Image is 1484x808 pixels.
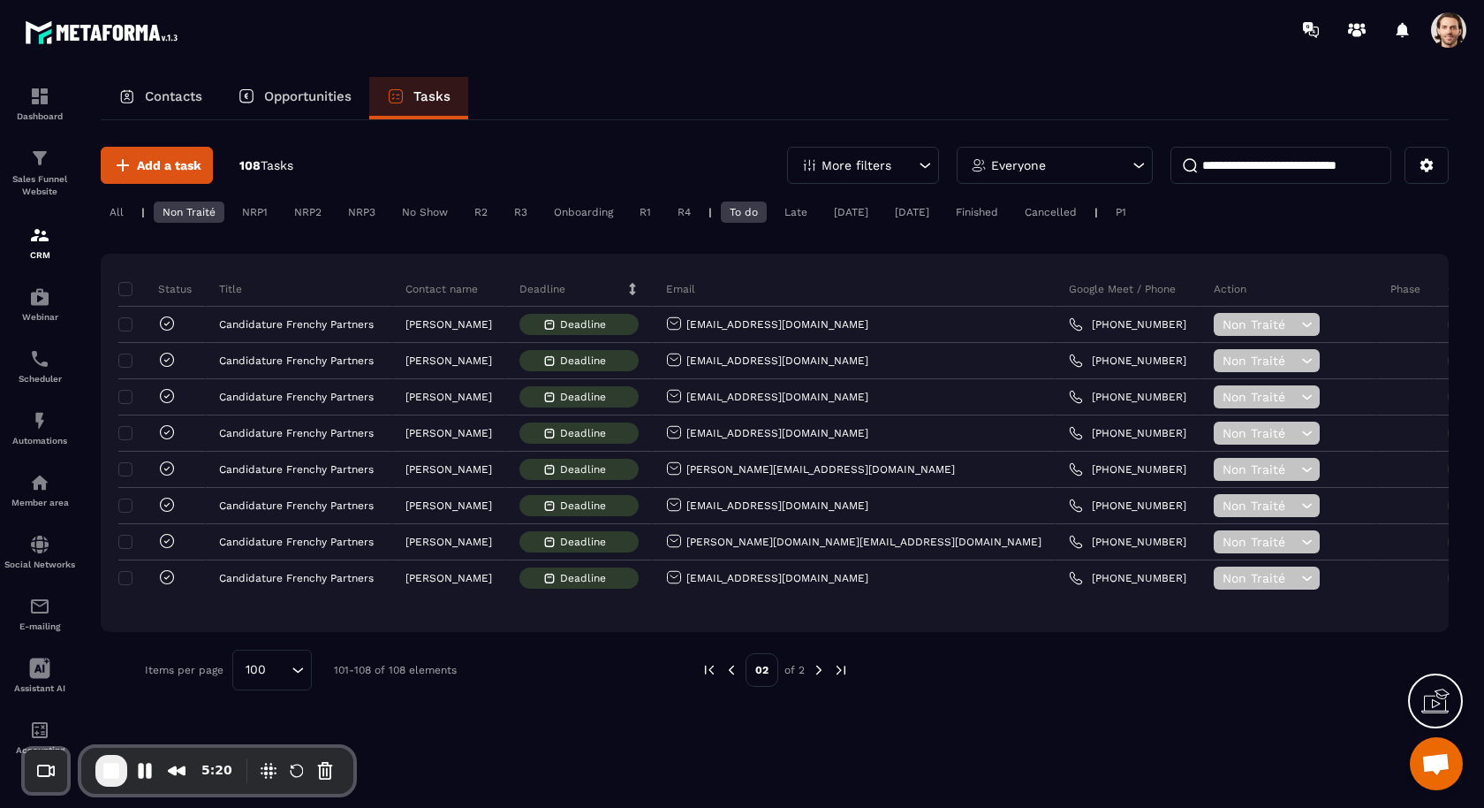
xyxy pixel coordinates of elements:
p: [PERSON_NAME] [405,572,492,584]
p: | [708,206,712,218]
a: schedulerschedulerScheduler [4,335,75,397]
a: automationsautomationsAutomations [4,397,75,459]
img: formation [29,225,50,246]
a: [PHONE_NUMBER] [1069,390,1186,404]
p: Tasks [413,88,450,104]
p: CRM [4,250,75,260]
div: Finished [947,202,1007,223]
p: Scheduler [4,374,75,384]
a: [PHONE_NUMBER] [1069,571,1186,585]
a: [PHONE_NUMBER] [1069,462,1186,476]
div: To do [721,202,767,223]
p: Accounting [4,745,75,755]
span: Deadline [560,572,615,584]
span: Non Traité [1223,317,1297,332]
p: Phase [1390,282,1420,296]
p: Action [1214,282,1246,296]
a: formationformationCRM [4,211,75,273]
span: Non Traité [1223,535,1297,549]
span: Deadline [560,354,615,367]
span: Non Traité [1223,354,1297,368]
p: Candidature Frenchy Partners [219,572,374,584]
button: Add a task [101,147,213,184]
p: Member area [4,498,75,507]
div: [DATE] [886,202,938,223]
span: Tasks [261,158,293,172]
img: automations [29,410,50,431]
div: Onboarding [545,202,622,223]
p: Webinar [4,312,75,322]
a: Opportunities [220,77,369,119]
span: Non Traité [1223,499,1297,513]
p: E-mailing [4,621,75,631]
p: Everyone [991,159,1046,172]
img: automations [29,472,50,493]
input: Search for option [272,660,287,680]
p: Candidature Frenchy Partners [219,499,374,512]
img: accountant [29,720,50,741]
p: [PERSON_NAME] [405,427,492,439]
a: Tasks [369,77,468,119]
div: Late [776,202,816,223]
a: accountantaccountantAccounting [4,706,75,768]
a: [PHONE_NUMBER] [1069,426,1186,440]
p: 02 [746,653,778,687]
img: next [833,662,849,678]
span: Non Traité [1223,462,1297,476]
span: Deadline [560,463,615,476]
p: Title [219,282,242,296]
div: P1 [1107,202,1135,223]
span: 100 [239,660,272,680]
div: Search for option [232,650,312,690]
p: Opportunities [264,88,352,104]
span: Deadline [560,427,615,439]
a: Assistant AI [4,644,75,706]
div: Cancelled [1016,202,1086,223]
div: All [101,202,132,223]
p: | [141,206,145,218]
a: Contacts [101,77,220,119]
p: Sales Funnel Website [4,173,75,198]
p: Social Networks [4,560,75,569]
img: formation [29,148,50,169]
p: 101-108 of 108 elements [334,664,457,676]
img: prev [701,662,717,678]
p: [PERSON_NAME] [405,536,492,548]
span: Deadline [560,499,615,512]
p: Candidature Frenchy Partners [219,318,374,331]
span: Deadline [560,536,615,548]
span: Deadline [560,318,615,331]
span: Deadline [560,391,615,403]
p: [PERSON_NAME] [405,318,492,331]
img: social-network [29,534,50,555]
p: Items per page [145,664,223,676]
a: automationsautomationsWebinar [4,273,75,335]
p: Deadline [519,282,565,296]
p: Google Meet / Phone [1069,282,1176,296]
div: NRP2 [285,202,330,223]
span: Non Traité [1223,390,1297,404]
p: Status [123,282,192,296]
p: [PERSON_NAME] [405,354,492,367]
a: emailemailE-mailing [4,583,75,644]
a: automationsautomationsMember area [4,459,75,521]
a: [PHONE_NUMBER] [1069,354,1186,368]
div: No Show [393,202,457,223]
div: [DATE] [825,202,877,223]
p: of 2 [784,663,805,677]
p: Candidature Frenchy Partners [219,536,374,548]
a: [PHONE_NUMBER] [1069,535,1186,549]
p: Contacts [145,88,202,104]
p: More filters [821,159,891,172]
img: next [811,662,827,678]
p: Contact name [405,282,478,296]
div: R1 [631,202,660,223]
p: Candidature Frenchy Partners [219,354,374,367]
p: Candidature Frenchy Partners [219,463,374,476]
a: formationformationDashboard [4,72,75,134]
div: R3 [505,202,536,223]
p: Dashboard [4,111,75,121]
p: [PERSON_NAME] [405,499,492,512]
div: Ouvrir le chat [1410,737,1463,790]
p: [PERSON_NAME] [405,463,492,476]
